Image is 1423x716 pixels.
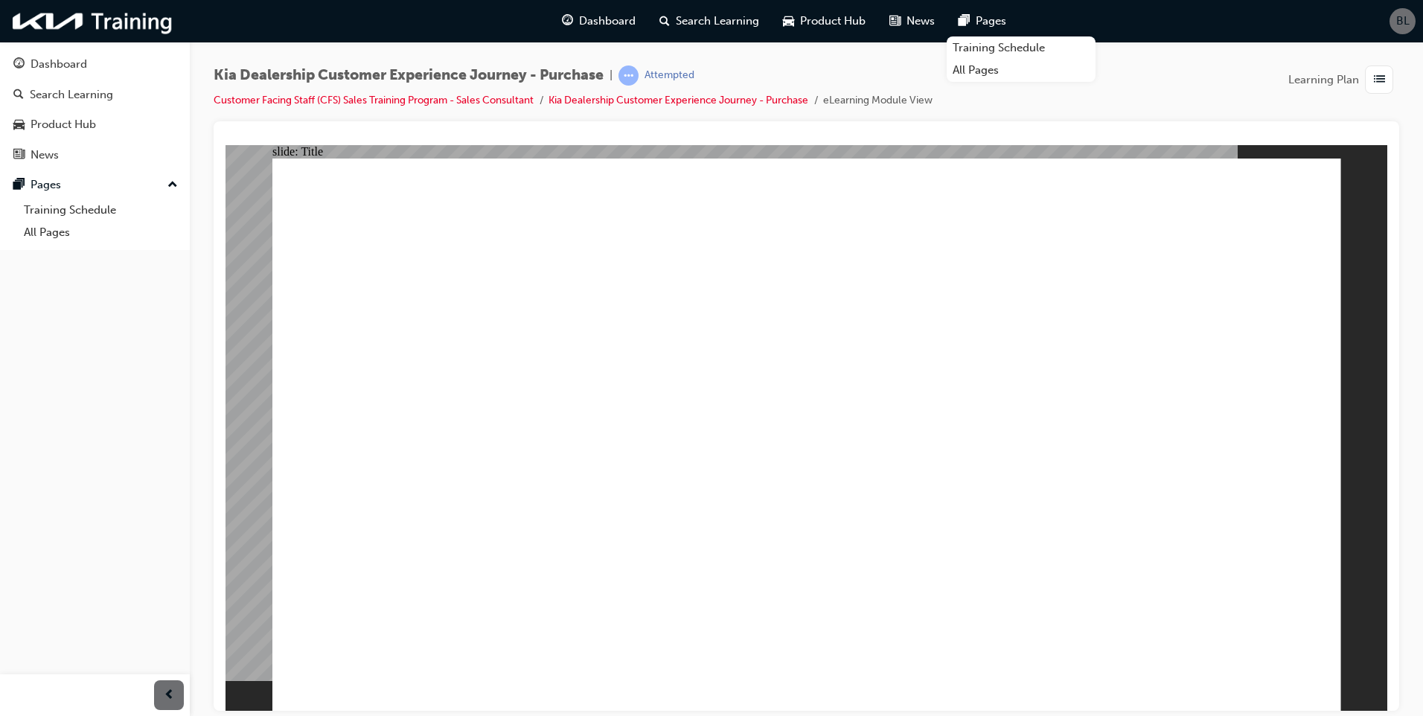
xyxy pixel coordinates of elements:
[1288,71,1359,89] span: Learning Plan
[947,36,1096,60] a: Training Schedule
[6,48,184,171] button: DashboardSearch LearningProduct HubNews
[18,221,184,244] a: All Pages
[1374,71,1385,89] span: list-icon
[13,89,24,102] span: search-icon
[659,12,670,31] span: search-icon
[783,12,794,31] span: car-icon
[579,13,636,30] span: Dashboard
[877,6,947,36] a: news-iconNews
[947,59,1096,82] a: All Pages
[18,199,184,222] a: Training Schedule
[1288,65,1399,94] button: Learning Plan
[31,176,61,194] div: Pages
[13,118,25,132] span: car-icon
[6,171,184,199] button: Pages
[549,94,808,106] a: Kia Dealership Customer Experience Journey - Purchase
[947,6,1018,36] a: pages-iconPages
[1396,13,1410,30] span: BL
[164,686,175,705] span: prev-icon
[800,13,866,30] span: Product Hub
[618,65,639,86] span: learningRecordVerb_ATTEMPT-icon
[167,176,178,195] span: up-icon
[610,67,613,84] span: |
[959,12,970,31] span: pages-icon
[214,94,534,106] a: Customer Facing Staff (CFS) Sales Training Program - Sales Consultant
[31,116,96,133] div: Product Hub
[676,13,759,30] span: Search Learning
[550,6,647,36] a: guage-iconDashboard
[214,67,604,84] span: Kia Dealership Customer Experience Journey - Purchase
[6,141,184,169] a: News
[771,6,877,36] a: car-iconProduct Hub
[645,68,694,83] div: Attempted
[1390,8,1416,34] button: BL
[7,6,179,36] img: kia-training
[889,12,901,31] span: news-icon
[13,58,25,71] span: guage-icon
[976,13,1006,30] span: Pages
[13,149,25,162] span: news-icon
[6,111,184,138] a: Product Hub
[13,179,25,192] span: pages-icon
[31,147,59,164] div: News
[31,56,87,73] div: Dashboard
[30,86,113,103] div: Search Learning
[823,92,933,109] li: eLearning Module View
[6,51,184,78] a: Dashboard
[906,13,935,30] span: News
[6,81,184,109] a: Search Learning
[647,6,771,36] a: search-iconSearch Learning
[562,12,573,31] span: guage-icon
